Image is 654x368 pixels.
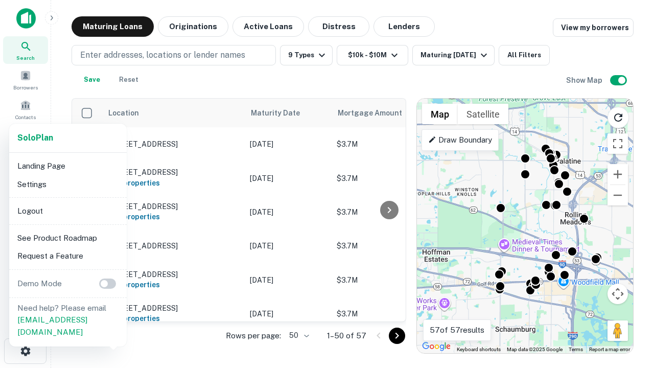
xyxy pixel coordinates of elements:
a: SoloPlan [17,132,53,144]
li: Logout [13,202,123,220]
iframe: Chat Widget [603,286,654,335]
li: Request a Feature [13,247,123,265]
p: Demo Mode [13,278,66,290]
p: Need help? Please email [17,302,119,338]
a: [EMAIL_ADDRESS][DOMAIN_NAME] [17,315,87,336]
li: Settings [13,175,123,194]
li: See Product Roadmap [13,229,123,247]
strong: Solo Plan [17,133,53,143]
li: Landing Page [13,157,123,175]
